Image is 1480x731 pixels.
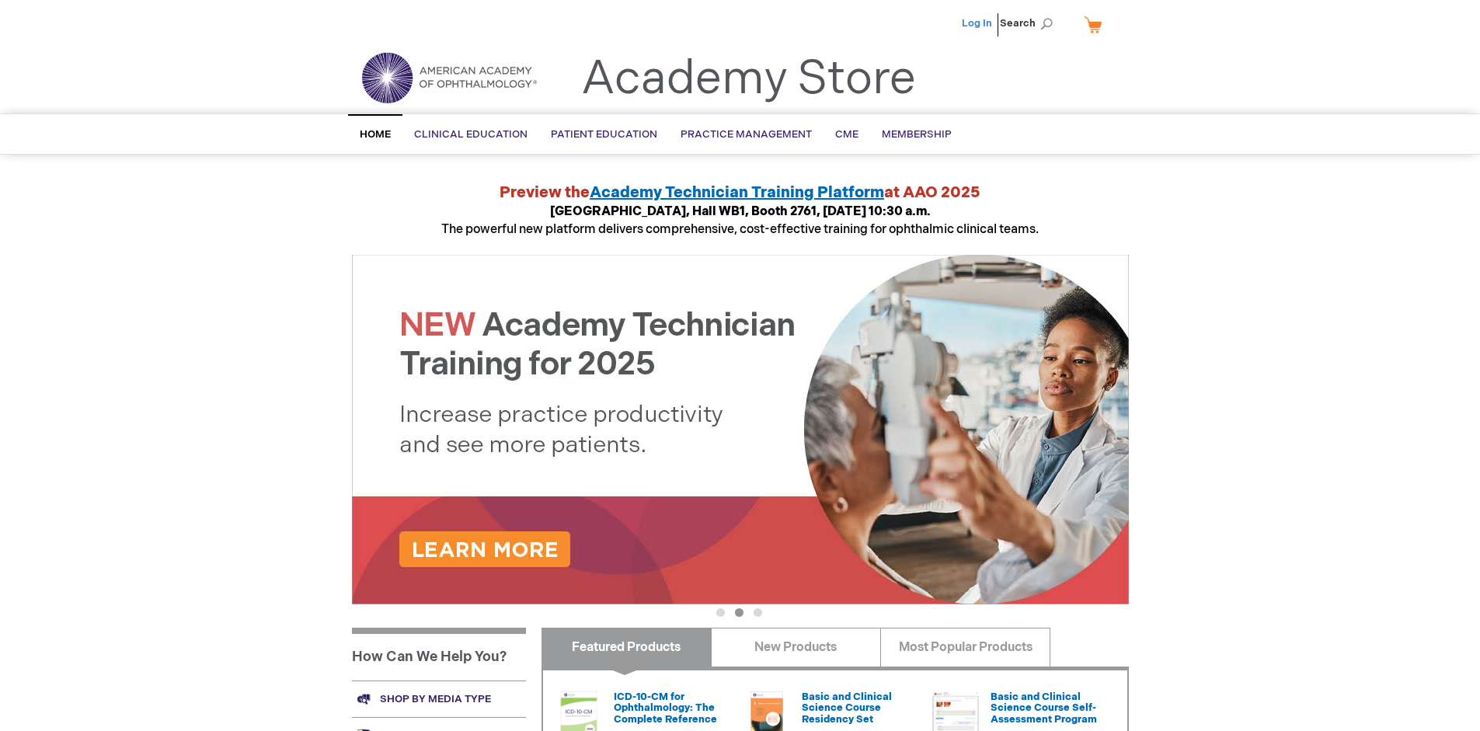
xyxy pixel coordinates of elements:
[550,204,931,219] strong: [GEOGRAPHIC_DATA], Hall WB1, Booth 2761, [DATE] 10:30 a.m.
[352,628,526,681] h1: How Can We Help You?
[1000,8,1059,39] span: Search
[716,608,725,617] button: 1 of 3
[754,608,762,617] button: 3 of 3
[835,128,858,141] span: CME
[802,691,892,726] a: Basic and Clinical Science Course Residency Set
[441,204,1039,237] span: The powerful new platform delivers comprehensive, cost-effective training for ophthalmic clinical...
[360,128,391,141] span: Home
[542,628,712,667] a: Featured Products
[500,183,980,202] strong: Preview the at AAO 2025
[590,183,884,202] a: Academy Technician Training Platform
[614,691,717,726] a: ICD-10-CM for Ophthalmology: The Complete Reference
[551,128,657,141] span: Patient Education
[711,628,881,667] a: New Products
[681,128,812,141] span: Practice Management
[414,128,528,141] span: Clinical Education
[882,128,952,141] span: Membership
[581,51,916,107] a: Academy Store
[991,691,1097,726] a: Basic and Clinical Science Course Self-Assessment Program
[735,608,743,617] button: 2 of 3
[352,681,526,717] a: Shop by media type
[962,17,992,30] a: Log In
[880,628,1050,667] a: Most Popular Products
